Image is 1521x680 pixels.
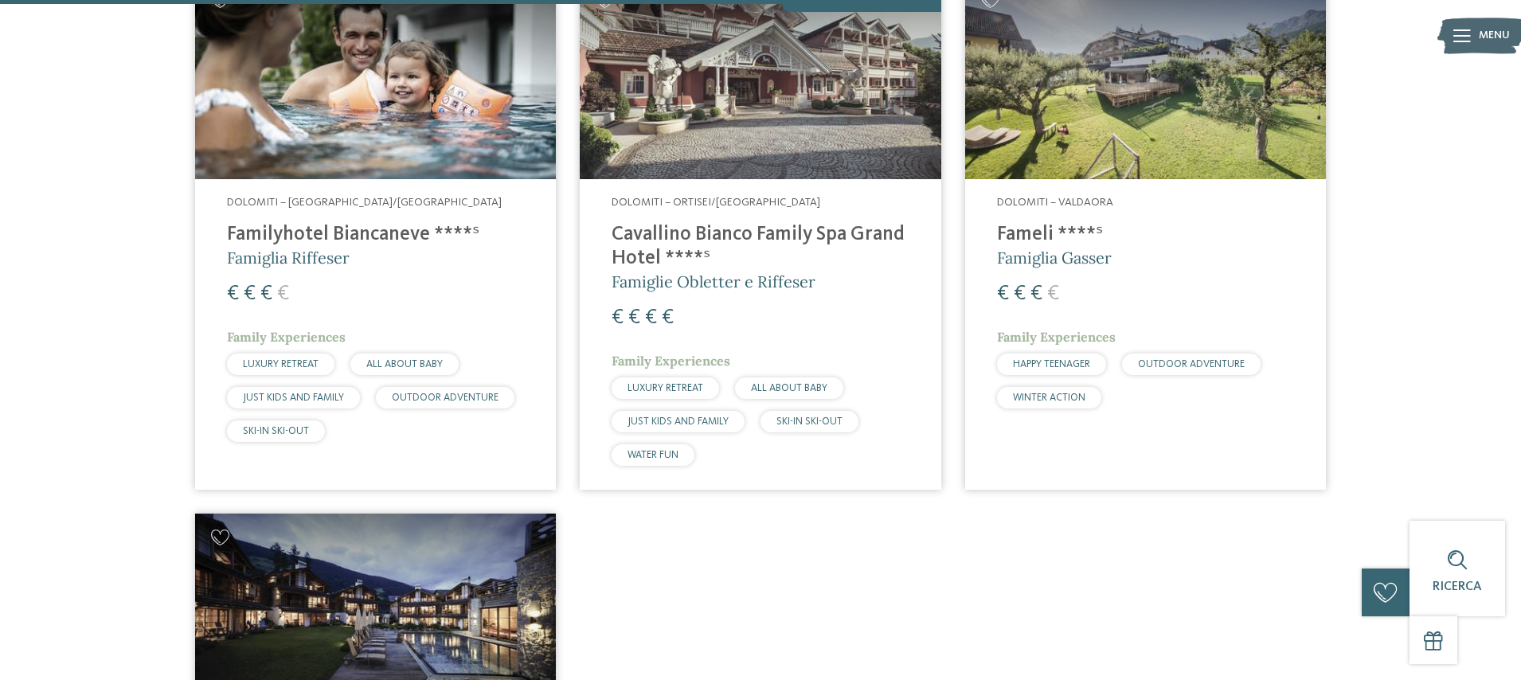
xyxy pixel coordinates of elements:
[243,393,344,403] span: JUST KIDS AND FAMILY
[628,416,729,427] span: JUST KIDS AND FAMILY
[612,197,820,208] span: Dolomiti – Ortisei/[GEOGRAPHIC_DATA]
[227,248,350,268] span: Famiglia Riffeser
[244,283,256,304] span: €
[1013,393,1085,403] span: WINTER ACTION
[227,197,502,208] span: Dolomiti – [GEOGRAPHIC_DATA]/[GEOGRAPHIC_DATA]
[628,450,678,460] span: WATER FUN
[227,223,524,247] h4: Familyhotel Biancaneve ****ˢ
[243,359,319,369] span: LUXURY RETREAT
[243,426,309,436] span: SKI-IN SKI-OUT
[392,393,499,403] span: OUTDOOR ADVENTURE
[1030,283,1042,304] span: €
[612,272,815,291] span: Famiglie Obletter e Riffeser
[751,383,827,393] span: ALL ABOUT BABY
[997,329,1116,345] span: Family Experiences
[1433,580,1482,593] span: Ricerca
[662,307,674,328] span: €
[277,283,289,304] span: €
[612,307,624,328] span: €
[1014,283,1026,304] span: €
[645,307,657,328] span: €
[776,416,843,427] span: SKI-IN SKI-OUT
[628,307,640,328] span: €
[1013,359,1090,369] span: HAPPY TEENAGER
[612,223,909,271] h4: Cavallino Bianco Family Spa Grand Hotel ****ˢ
[1047,283,1059,304] span: €
[227,283,239,304] span: €
[612,353,730,369] span: Family Experiences
[260,283,272,304] span: €
[1138,359,1245,369] span: OUTDOOR ADVENTURE
[997,197,1113,208] span: Dolomiti – Valdaora
[997,248,1112,268] span: Famiglia Gasser
[366,359,443,369] span: ALL ABOUT BABY
[628,383,703,393] span: LUXURY RETREAT
[997,283,1009,304] span: €
[227,329,346,345] span: Family Experiences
